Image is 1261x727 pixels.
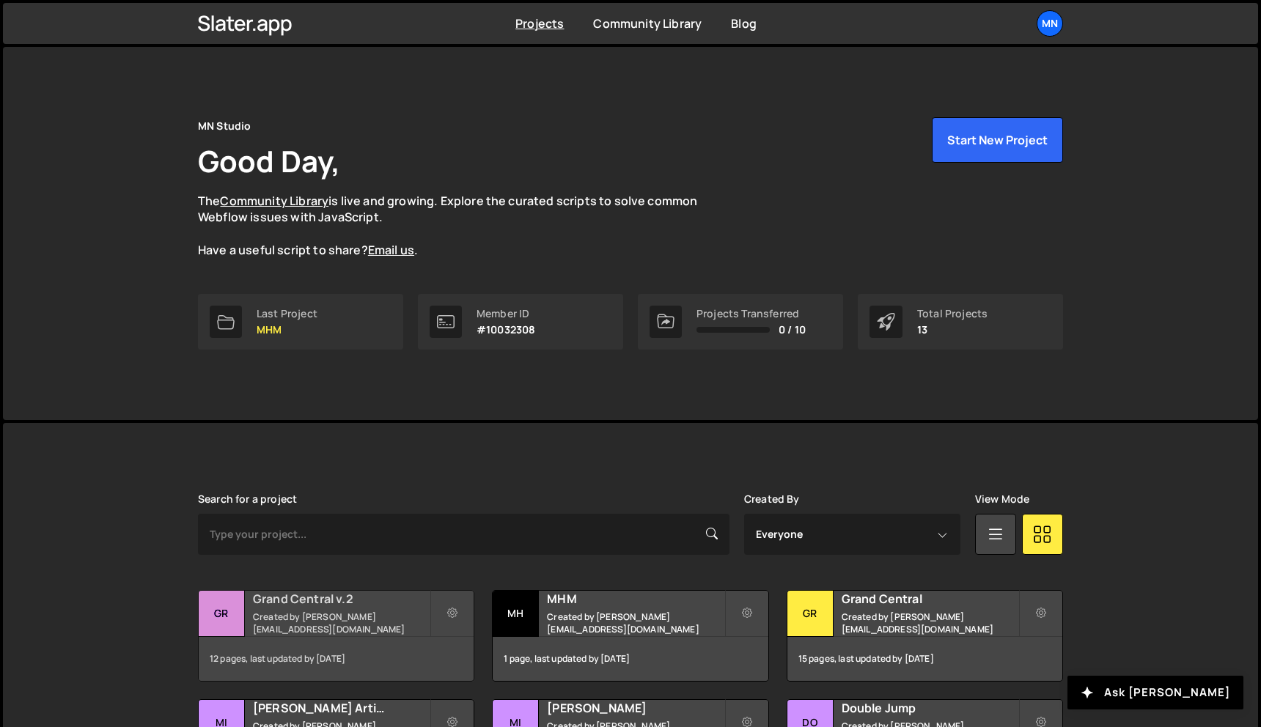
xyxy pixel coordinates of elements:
[547,700,724,716] h2: [PERSON_NAME]
[515,15,564,32] a: Projects
[917,324,988,336] p: 13
[253,591,430,607] h2: Grand Central v.2
[842,610,1018,635] small: Created by [PERSON_NAME][EMAIL_ADDRESS][DOMAIN_NAME]
[198,294,403,350] a: Last Project MHM
[198,514,729,555] input: Type your project...
[842,591,1018,607] h2: Grand Central
[368,242,414,258] a: Email us
[917,308,988,320] div: Total Projects
[493,591,539,637] div: MH
[492,590,768,682] a: MH MHM Created by [PERSON_NAME][EMAIL_ADDRESS][DOMAIN_NAME] 1 page, last updated by [DATE]
[257,308,317,320] div: Last Project
[975,493,1029,505] label: View Mode
[744,493,800,505] label: Created By
[593,15,702,32] a: Community Library
[547,591,724,607] h2: MHM
[199,637,474,681] div: 12 pages, last updated by [DATE]
[220,193,328,209] a: Community Library
[842,700,1018,716] h2: Double Jump
[198,117,251,135] div: MN Studio
[477,308,535,320] div: Member ID
[198,493,297,505] label: Search for a project
[547,610,724,635] small: Created by [PERSON_NAME][EMAIL_ADDRESS][DOMAIN_NAME]
[731,15,757,32] a: Blog
[253,610,430,635] small: Created by [PERSON_NAME][EMAIL_ADDRESS][DOMAIN_NAME]
[493,637,768,681] div: 1 page, last updated by [DATE]
[932,117,1063,163] button: Start New Project
[477,324,535,336] p: #10032308
[198,193,726,259] p: The is live and growing. Explore the curated scripts to solve common Webflow issues with JavaScri...
[253,700,430,716] h2: [PERSON_NAME] Artists
[199,591,245,637] div: Gr
[787,591,834,637] div: Gr
[198,590,474,682] a: Gr Grand Central v.2 Created by [PERSON_NAME][EMAIL_ADDRESS][DOMAIN_NAME] 12 pages, last updated ...
[779,324,806,336] span: 0 / 10
[696,308,806,320] div: Projects Transferred
[1037,10,1063,37] a: MN
[787,637,1062,681] div: 15 pages, last updated by [DATE]
[787,590,1063,682] a: Gr Grand Central Created by [PERSON_NAME][EMAIL_ADDRESS][DOMAIN_NAME] 15 pages, last updated by [...
[257,324,317,336] p: MHM
[198,141,340,181] h1: Good Day,
[1067,676,1243,709] button: Ask [PERSON_NAME]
